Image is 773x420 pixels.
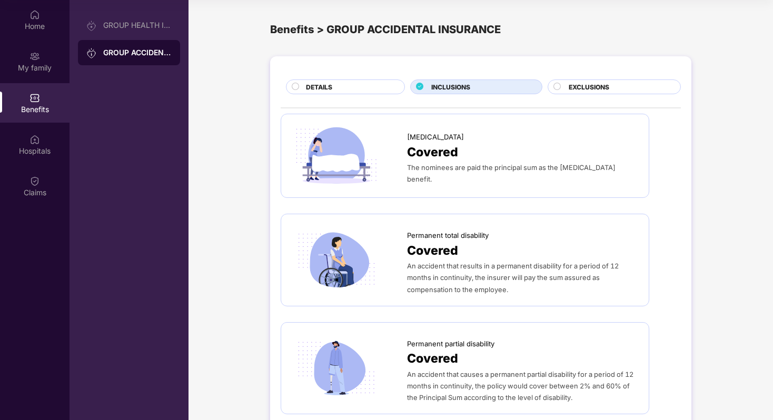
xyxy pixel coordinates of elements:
[407,132,464,143] span: [MEDICAL_DATA]
[103,47,172,58] div: GROUP ACCIDENTAL INSURANCE
[292,337,381,399] img: icon
[431,82,470,92] span: INCLUSIONS
[86,21,97,31] img: svg+xml;base64,PHN2ZyB3aWR0aD0iMjAiIGhlaWdodD0iMjAiIHZpZXdCb3g9IjAgMCAyMCAyMCIgZmlsbD0ibm9uZSIgeG...
[407,241,458,260] span: Covered
[407,164,616,183] span: The nominees are paid the principal sum as the [MEDICAL_DATA] benefit.
[29,134,40,145] img: svg+xml;base64,PHN2ZyBpZD0iSG9zcGl0YWxzIiB4bWxucz0iaHR0cDovL3d3dy53My5vcmcvMjAwMC9zdmciIHdpZHRoPS...
[29,176,40,186] img: svg+xml;base64,PHN2ZyBpZD0iQ2xhaW0iIHhtbG5zPSJodHRwOi8vd3d3LnczLm9yZy8yMDAwL3N2ZyIgd2lkdGg9IjIwIi...
[407,230,489,241] span: Permanent total disability
[292,229,381,291] img: icon
[86,48,97,58] img: svg+xml;base64,PHN2ZyB3aWR0aD0iMjAiIGhlaWdodD0iMjAiIHZpZXdCb3g9IjAgMCAyMCAyMCIgZmlsbD0ibm9uZSIgeG...
[407,143,458,162] span: Covered
[306,82,332,92] span: DETAILS
[407,349,458,368] span: Covered
[29,51,40,62] img: svg+xml;base64,PHN2ZyB3aWR0aD0iMjAiIGhlaWdodD0iMjAiIHZpZXdCb3g9IjAgMCAyMCAyMCIgZmlsbD0ibm9uZSIgeG...
[407,338,494,349] span: Permanent partial disability
[292,125,381,187] img: icon
[569,82,609,92] span: EXCLUSIONS
[270,21,691,38] div: Benefits > GROUP ACCIDENTAL INSURANCE
[29,9,40,20] img: svg+xml;base64,PHN2ZyBpZD0iSG9tZSIgeG1sbnM9Imh0dHA6Ly93d3cudzMub3JnLzIwMDAvc3ZnIiB3aWR0aD0iMjAiIG...
[407,371,633,402] span: An accident that causes a permanent partial disability for a period of 12 months in continuity, t...
[103,21,172,29] div: GROUP HEALTH INSURANCE
[407,262,619,293] span: An accident that results in a permanent disability for a period of 12 months in continuity, the i...
[29,93,40,103] img: svg+xml;base64,PHN2ZyBpZD0iQmVuZWZpdHMiIHhtbG5zPSJodHRwOi8vd3d3LnczLm9yZy8yMDAwL3N2ZyIgd2lkdGg9Ij...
